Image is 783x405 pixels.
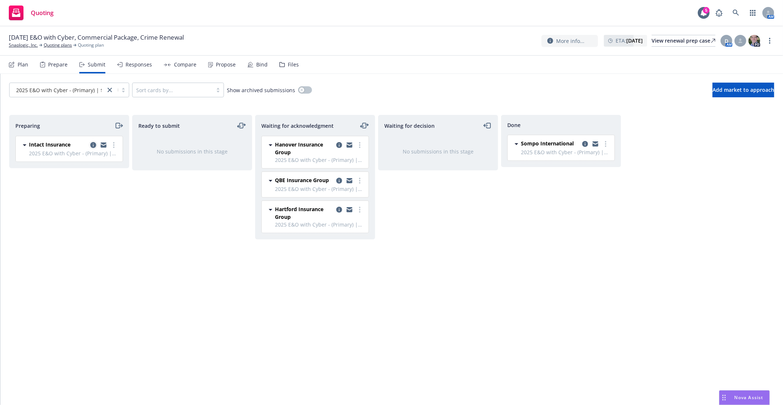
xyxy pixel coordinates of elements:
a: more [601,140,610,148]
span: 2025 E&O with Cyber - (Primary) | $5M Primary [521,148,610,156]
span: Preparing [15,122,40,130]
a: Quoting plans [44,42,72,48]
div: Files [288,62,299,68]
span: More info... [556,37,584,45]
span: 2025 E&O with Cyber - (Primary) | $5M Primary [275,185,364,193]
a: copy logging email [345,205,354,214]
a: copy logging email [335,176,344,185]
div: Compare [174,62,196,68]
span: Waiting for acknowledgment [261,122,334,130]
a: copy logging email [591,140,600,148]
span: [DATE] E&O with Cyber, Commercial Package, Crime Renewal [9,33,184,42]
span: Intact Insurance [29,141,70,148]
a: moveLeftRight [360,121,369,130]
span: 2025 E&O with Cyber - (Primary) | $5M Primary [29,149,118,157]
div: Plan [18,62,28,68]
button: More info... [541,35,598,47]
a: moveLeftRight [237,121,246,130]
div: Responses [126,62,152,68]
a: Switch app [746,6,760,20]
a: moveRight [114,121,123,130]
a: Snaplogic, Inc. [9,42,38,48]
span: Hartford Insurance Group [275,205,333,221]
a: copy logging email [335,205,344,214]
div: No submissions in this stage [144,148,240,155]
a: View renewal prep case [652,35,715,47]
a: Quoting [6,3,57,23]
span: Add market to approach [713,86,774,93]
a: more [355,176,364,185]
span: D [725,37,728,45]
a: more [355,141,364,149]
a: copy logging email [345,176,354,185]
a: moveLeft [483,121,492,130]
span: Quoting [31,10,54,16]
button: Add market to approach [713,83,774,97]
div: Prepare [48,62,68,68]
img: photo [748,35,760,47]
a: more [765,36,774,45]
span: ETA : [616,37,643,44]
div: Drag to move [719,391,729,405]
span: QBE Insurance Group [275,176,329,184]
a: copy logging email [581,140,590,148]
span: 2025 E&O with Cyber - (Primary) | $5M Primary [275,156,364,164]
span: Nova Assist [735,394,764,401]
a: more [355,205,364,214]
a: copy logging email [345,141,354,149]
button: Nova Assist [719,390,770,405]
span: 2025 E&O with Cyber - (Primary) | $5M Pr... [13,86,102,94]
a: Search [729,6,743,20]
div: View renewal prep case [652,35,715,46]
div: 5 [703,7,710,14]
span: Quoting plan [78,42,104,48]
span: Sompo International [521,140,574,147]
span: Done [507,121,521,129]
a: copy logging email [89,141,98,149]
a: more [109,141,118,149]
div: Propose [216,62,236,68]
div: Bind [256,62,268,68]
span: 2025 E&O with Cyber - (Primary) | $5M Primary [275,221,364,228]
a: Report a Bug [712,6,726,20]
span: Ready to submit [138,122,180,130]
span: Show archived submissions [227,86,295,94]
span: 2025 E&O with Cyber - (Primary) | $5M Pr... [16,86,122,94]
a: close [105,86,114,94]
span: Hanover Insurance Group [275,141,333,156]
span: Waiting for decision [384,122,435,130]
div: No submissions in this stage [390,148,486,155]
a: copy logging email [335,141,344,149]
a: copy logging email [99,141,108,149]
div: Submit [88,62,105,68]
strong: [DATE] [626,37,643,44]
